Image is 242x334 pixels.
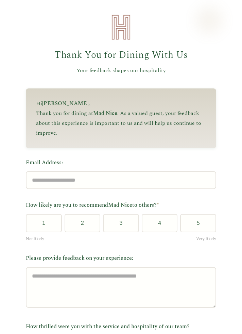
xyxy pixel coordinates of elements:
label: Please provide feedback on your experience: [26,254,216,263]
span: Very likely [196,236,216,242]
label: How likely are you to recommend to others? [26,201,216,210]
h1: Thank You for Dining With Us [26,48,216,63]
button: 2 [65,214,101,232]
span: Mad Nice [93,109,117,117]
button: 4 [142,214,178,232]
label: How thrilled were you with the service and hospitality of our team? [26,322,216,331]
img: Heirloom Hospitality Logo [107,14,135,41]
button: 5 [180,214,216,232]
span: Mad Nice [108,201,132,209]
p: Hi , [36,99,206,108]
button: 1 [26,214,62,232]
button: 3 [103,214,139,232]
span: [PERSON_NAME] [42,99,88,107]
span: Not likely [26,236,44,242]
p: Thank you for dining at . As a valued guest, your feedback about this experience is important to ... [36,108,206,138]
p: Your feedback shapes our hospitality [26,66,216,75]
label: Email Address: [26,158,216,167]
